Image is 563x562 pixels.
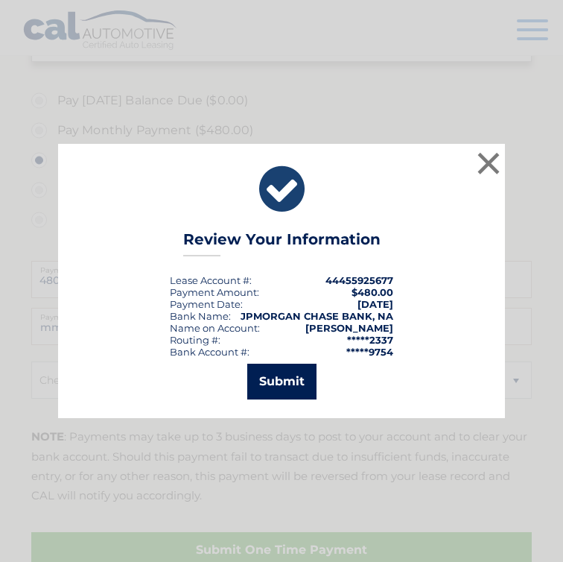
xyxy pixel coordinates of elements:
div: Bank Name: [170,310,231,322]
button: × [474,148,503,178]
strong: 44455925677 [325,274,393,286]
div: : [170,298,243,310]
div: Name on Account: [170,322,260,334]
div: Routing #: [170,334,220,346]
span: [DATE] [357,298,393,310]
button: Submit [247,364,317,400]
strong: [PERSON_NAME] [305,322,393,334]
div: Lease Account #: [170,274,252,286]
span: Payment Date [170,298,241,310]
div: Bank Account #: [170,346,249,358]
strong: JPMORGAN CHASE BANK, NA [241,310,393,322]
span: $480.00 [352,286,393,298]
h3: Review Your Information [183,230,381,256]
div: Payment Amount: [170,286,259,298]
